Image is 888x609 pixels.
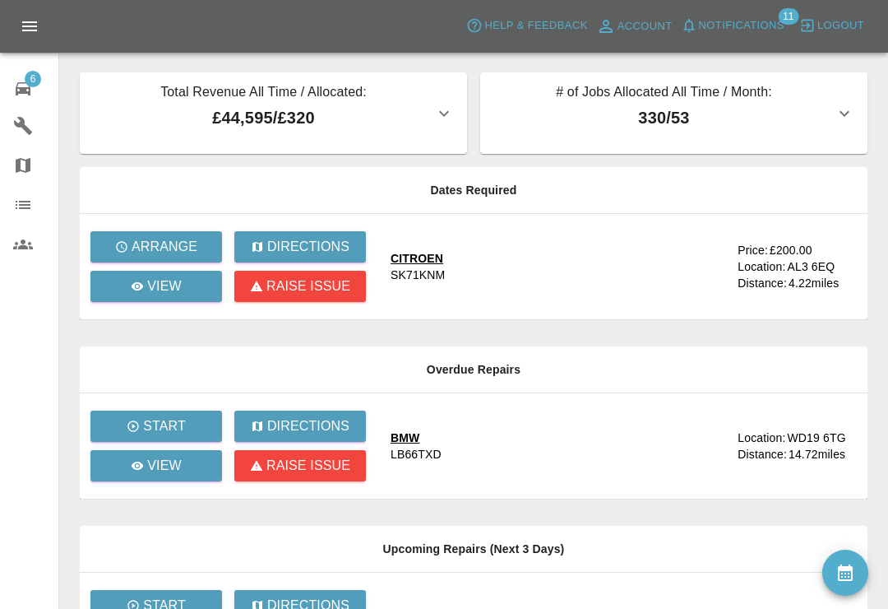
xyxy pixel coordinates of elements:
p: Directions [267,237,349,257]
th: Overdue Repairs [80,346,867,393]
a: View [90,450,222,481]
div: Distance: [738,275,787,291]
p: £44,595 / £320 [93,105,434,130]
div: SK71KNM [391,267,445,283]
div: £200.00 [770,242,812,258]
button: Arrange [90,231,222,263]
div: 14.72 miles [789,446,854,463]
button: Notifications [677,13,789,39]
span: Account [617,17,673,36]
span: Notifications [699,16,784,35]
button: Raise issue [234,271,366,302]
p: Raise issue [266,277,350,296]
p: View [147,277,182,296]
button: availability [822,550,868,596]
button: Logout [795,13,868,39]
div: Price: [738,242,768,258]
th: Dates Required [80,167,867,214]
p: 330 / 53 [493,105,835,130]
div: BMW [391,430,442,446]
p: Start [143,416,186,436]
span: Logout [817,16,864,35]
div: AL3 6EQ [787,258,835,275]
div: Location: [738,258,785,275]
button: Directions [234,411,366,442]
button: Start [90,411,222,442]
p: # of Jobs Allocated All Time / Month: [493,82,835,105]
button: Total Revenue All Time / Allocated:£44,595/£320 [80,72,467,154]
div: Distance: [738,446,787,463]
a: BMWLB66TXD [391,430,724,463]
a: Price:£200.00Location:AL3 6EQDistance:4.22miles [738,242,854,291]
button: Help & Feedback [462,13,591,39]
a: Location:WD19 6TGDistance:14.72miles [738,430,854,463]
button: Open drawer [10,7,49,46]
span: 6 [25,71,41,87]
span: 11 [778,8,798,25]
th: Upcoming Repairs (Next 3 Days) [80,526,867,573]
p: Total Revenue All Time / Allocated: [93,82,434,105]
div: LB66TXD [391,446,442,463]
p: Raise issue [266,456,350,476]
div: 4.22 miles [789,275,854,291]
p: Arrange [132,237,197,257]
a: View [90,271,222,302]
button: # of Jobs Allocated All Time / Month:330/53 [480,72,867,154]
p: View [147,456,182,476]
span: Help & Feedback [484,16,587,35]
button: Directions [234,231,366,263]
div: Location: [738,430,785,446]
button: Raise issue [234,450,366,481]
div: WD19 6TG [787,430,845,446]
p: Directions [267,416,349,436]
div: CITROEN [391,250,445,267]
a: Account [592,13,677,40]
a: CITROENSK71KNM [391,250,724,283]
